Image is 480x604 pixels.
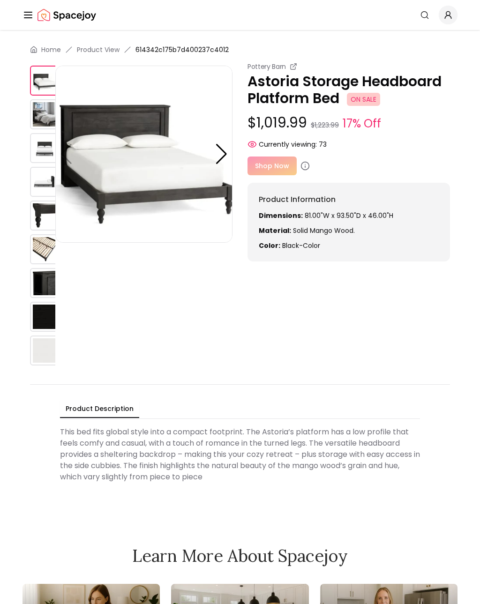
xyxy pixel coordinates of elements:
button: Product Description [60,400,139,418]
img: https://storage.googleapis.com/spacejoy-main/assets/614342c175b7d400237c4012/product_0_94o0ke9555n [30,201,60,231]
h2: Learn More About Spacejoy [22,546,457,565]
span: Currently viewing: [259,140,317,149]
small: 17% Off [343,115,381,132]
a: Home [41,45,61,54]
span: black-color [282,241,320,250]
img: https://storage.googleapis.com/spacejoy-main/assets/614342c175b7d400237c4012/product_3_ch60l26cnlh8 [30,167,60,197]
small: $1,223.99 [311,120,339,130]
img: https://storage.googleapis.com/spacejoy-main/assets/614342c175b7d400237c4012/product_4_3j9ja6l827kg [30,336,60,365]
span: ON SALE [347,93,380,106]
strong: Color: [259,241,280,250]
strong: Material: [259,226,291,235]
img: https://storage.googleapis.com/spacejoy-main/assets/614342c175b7d400237c4012/product_2_ckngbhk8pi06 [30,268,60,298]
strong: Dimensions: [259,211,303,220]
div: This bed fits global style into a compact footprint. The Astoria’s platform has a low profile tha... [60,423,420,486]
img: https://storage.googleapis.com/spacejoy-main/assets/614342c175b7d400237c4012/product_1_1mbak66cm8l9 [30,234,60,264]
span: solid mango wood. [293,226,355,235]
a: Spacejoy [37,6,96,24]
nav: breadcrumb [30,45,450,54]
img: https://storage.googleapis.com/spacejoy-main/assets/614342c175b7d400237c4012/product_2_fakbcje69k9a [30,133,60,163]
span: 73 [319,140,327,149]
img: https://storage.googleapis.com/spacejoy-main/assets/614342c175b7d400237c4012/product_0_7dm24kf0milh [30,66,60,96]
img: https://storage.googleapis.com/spacejoy-main/assets/614342c175b7d400237c4012/product_3_297jc3p6f42d [30,302,60,332]
img: https://storage.googleapis.com/spacejoy-main/assets/614342c175b7d400237c4012/product_0_7dm24kf0milh [55,66,232,243]
h6: Product Information [259,194,439,205]
li: Product View [77,45,120,54]
small: Pottery Barn [247,62,286,71]
span: 614342c175b7d400237c4012 [135,45,229,54]
p: 81.00"W x 93.50"D x 46.00"H [259,211,439,220]
p: $1,019.99 [247,114,450,132]
p: Astoria Storage Headboard Platform Bed [247,73,450,107]
img: Spacejoy Logo [37,6,96,24]
img: https://storage.googleapis.com/spacejoy-main/assets/614342c175b7d400237c4012/product_1_1c1hibfg7la4 [30,99,60,129]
